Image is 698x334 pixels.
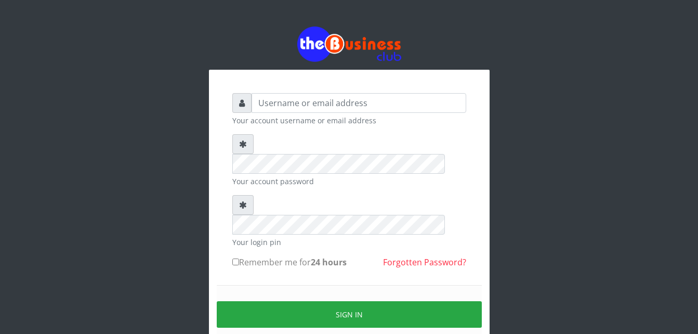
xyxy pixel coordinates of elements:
[232,115,466,126] small: Your account username or email address
[232,259,239,265] input: Remember me for24 hours
[232,256,347,268] label: Remember me for
[217,301,482,328] button: Sign in
[232,176,466,187] small: Your account password
[383,256,466,268] a: Forgotten Password?
[232,237,466,248] small: Your login pin
[311,256,347,268] b: 24 hours
[252,93,466,113] input: Username or email address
